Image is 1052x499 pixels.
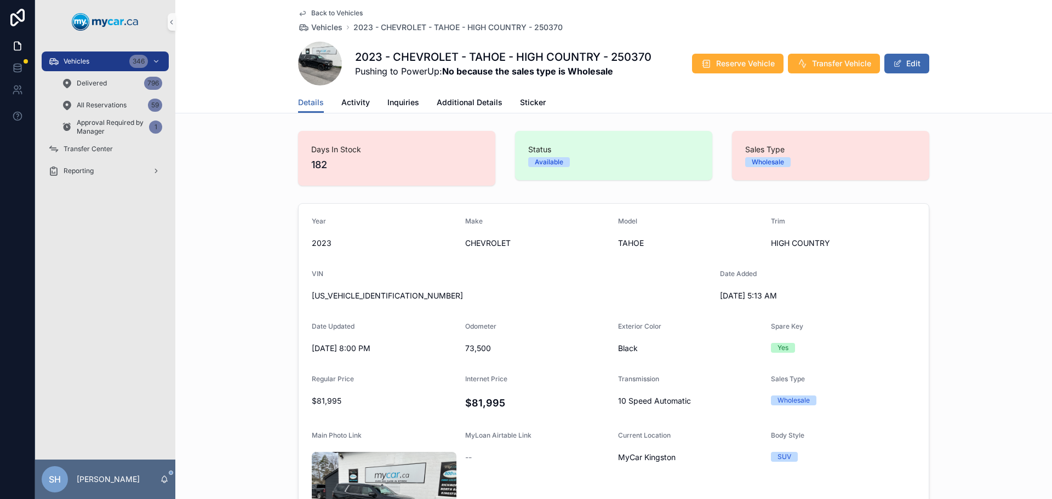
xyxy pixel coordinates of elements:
[129,55,148,68] div: 346
[618,452,676,463] span: MyCar Kingston
[298,9,363,18] a: Back to Vehicles
[311,157,482,173] span: 182
[312,238,456,249] span: 2023
[771,431,804,439] span: Body Style
[465,452,472,463] span: --
[55,95,169,115] a: All Reservations59
[618,431,671,439] span: Current Location
[298,97,324,108] span: Details
[77,118,145,136] span: Approval Required by Manager
[520,97,546,108] span: Sticker
[42,51,169,71] a: Vehicles346
[618,322,661,330] span: Exterior Color
[437,93,502,114] a: Additional Details
[618,395,762,406] span: 10 Speed Automatic
[465,217,483,225] span: Make
[77,474,140,485] p: [PERSON_NAME]
[777,452,791,462] div: SUV
[465,322,496,330] span: Odometer
[311,144,482,155] span: Days In Stock
[528,144,699,155] span: Status
[312,217,326,225] span: Year
[355,65,651,78] span: Pushing to PowerUp:
[777,343,788,353] div: Yes
[745,144,916,155] span: Sales Type
[771,375,805,383] span: Sales Type
[341,93,370,114] a: Activity
[64,57,89,66] span: Vehicles
[812,58,871,69] span: Transfer Vehicle
[692,54,784,73] button: Reserve Vehicle
[752,157,784,167] div: Wholesale
[49,473,61,486] span: SH
[355,49,651,65] h1: 2023 - CHEVROLET - TAHOE - HIGH COUNTRY - 250370
[465,343,610,354] span: 73,500
[298,22,342,33] a: Vehicles
[387,93,419,114] a: Inquiries
[771,322,803,330] span: Spare Key
[716,58,775,69] span: Reserve Vehicle
[312,322,355,330] span: Date Updated
[618,217,637,225] span: Model
[618,343,762,354] span: Black
[77,101,127,110] span: All Reservations
[144,77,162,90] div: 796
[42,139,169,159] a: Transfer Center
[312,375,354,383] span: Regular Price
[312,431,362,439] span: Main Photo Link
[720,269,757,278] span: Date Added
[520,93,546,114] a: Sticker
[535,157,563,167] div: Available
[777,395,810,405] div: Wholesale
[64,145,113,153] span: Transfer Center
[465,395,610,410] h4: $81,995
[465,238,610,249] span: CHEVROLET
[77,79,107,88] span: Delivered
[312,290,711,301] span: [US_VEHICLE_IDENTIFICATION_NUMBER]
[387,97,419,108] span: Inquiries
[884,54,929,73] button: Edit
[298,93,324,113] a: Details
[771,217,785,225] span: Trim
[465,431,531,439] span: MyLoan Airtable Link
[465,375,507,383] span: Internet Price
[437,97,502,108] span: Additional Details
[64,167,94,175] span: Reporting
[341,97,370,108] span: Activity
[35,44,175,195] div: scrollable content
[42,161,169,181] a: Reporting
[72,13,139,31] img: App logo
[788,54,880,73] button: Transfer Vehicle
[312,395,456,406] span: $81,995
[55,73,169,93] a: Delivered796
[353,22,563,33] a: 2023 - CHEVROLET - TAHOE - HIGH COUNTRY - 250370
[55,117,169,137] a: Approval Required by Manager1
[618,238,762,249] span: TAHOE
[148,99,162,112] div: 59
[618,375,659,383] span: Transmission
[311,22,342,33] span: Vehicles
[720,290,865,301] span: [DATE] 5:13 AM
[771,238,916,249] span: HIGH COUNTRY
[312,343,456,354] span: [DATE] 8:00 PM
[149,121,162,134] div: 1
[442,66,613,77] strong: No because the sales type is Wholesale
[312,269,323,278] span: VIN
[311,9,363,18] span: Back to Vehicles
